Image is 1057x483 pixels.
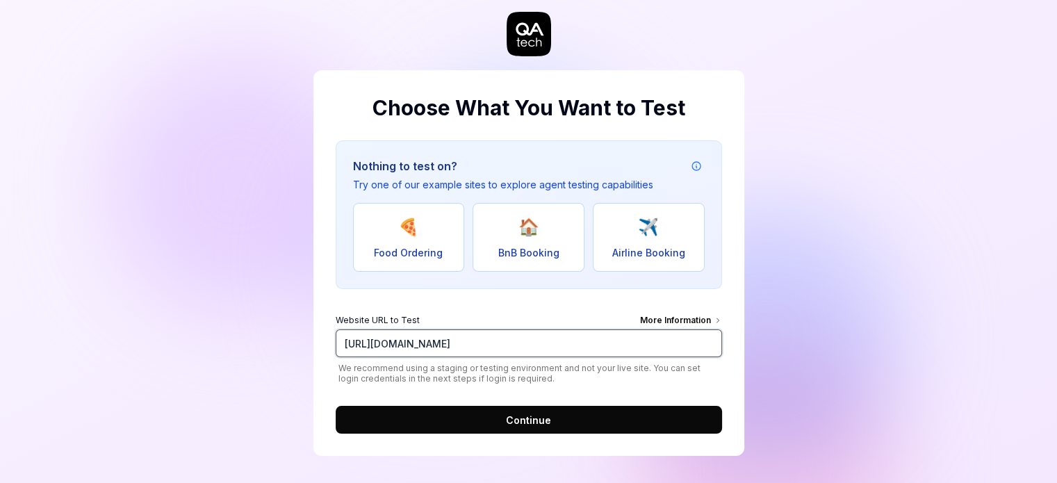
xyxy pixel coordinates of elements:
[336,92,722,124] h2: Choose What You Want to Test
[498,245,559,260] span: BnB Booking
[353,203,465,272] button: 🍕Food Ordering
[353,177,653,192] p: Try one of our example sites to explore agent testing capabilities
[638,215,659,240] span: ✈️
[398,215,419,240] span: 🍕
[506,413,551,427] span: Continue
[374,245,443,260] span: Food Ordering
[336,406,722,434] button: Continue
[336,329,722,357] input: Website URL to TestMore Information
[688,158,705,174] button: Example attribution information
[353,158,653,174] h3: Nothing to test on?
[336,363,722,384] span: We recommend using a staging or testing environment and not your live site. You can set login cre...
[640,314,722,329] div: More Information
[336,314,420,329] span: Website URL to Test
[593,203,705,272] button: ✈️Airline Booking
[473,203,584,272] button: 🏠BnB Booking
[612,245,685,260] span: Airline Booking
[518,215,539,240] span: 🏠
